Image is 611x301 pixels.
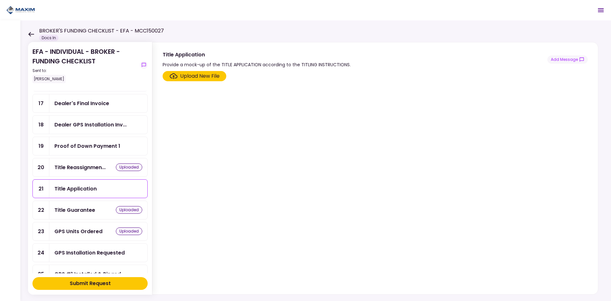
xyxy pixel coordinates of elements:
[32,47,137,83] div: EFA - INDIVIDUAL - BROKER - FUNDING CHECKLIST
[33,222,49,240] div: 23
[32,201,148,219] a: 22Title Guaranteeuploaded
[32,68,137,74] div: Sent to:
[163,51,351,59] div: Title Application
[32,222,148,241] a: 23GPS Units Ordereduploaded
[39,27,164,35] h1: BROKER'S FUNDING CHECKLIST - EFA - MCC150027
[32,179,148,198] a: 21Title Application
[54,185,97,193] div: Title Application
[32,137,148,155] a: 19Proof of Down Payment 1
[116,163,142,171] div: uploaded
[33,180,49,198] div: 21
[32,75,66,83] div: [PERSON_NAME]
[152,42,598,295] div: Title ApplicationProvide a mock-up of the TITLE APPLICATION according to the TITLING INSTRUCTIONS...
[54,206,95,214] div: Title Guarantee
[32,265,148,283] a: 25GPS #1 Installed & Pinged
[54,163,106,171] div: Title Reassignment
[54,99,109,107] div: Dealer's Final Invoice
[6,5,35,15] img: Partner icon
[33,94,49,112] div: 17
[70,280,111,287] div: Submit Request
[163,61,351,68] div: Provide a mock-up of the TITLE APPLICATION according to the TITLING INSTRUCTIONS.
[116,227,142,235] div: uploaded
[33,137,49,155] div: 19
[54,249,125,257] div: GPS Installation Requested
[33,158,49,176] div: 20
[32,243,148,262] a: 24GPS Installation Requested
[32,94,148,113] a: 17Dealer's Final Invoice
[593,3,608,18] button: Open menu
[116,206,142,214] div: uploaded
[180,72,220,80] div: Upload New File
[32,115,148,134] a: 18Dealer GPS Installation Invoice
[33,265,49,283] div: 25
[547,55,588,64] button: show-messages
[54,121,127,129] div: Dealer GPS Installation Invoice
[33,244,49,262] div: 24
[33,201,49,219] div: 22
[163,71,226,81] span: Click here to upload the required document
[140,61,148,69] button: show-messages
[39,35,59,41] div: Docs In
[54,227,102,235] div: GPS Units Ordered
[54,270,121,278] div: GPS #1 Installed & Pinged
[32,277,148,290] button: Submit Request
[54,142,120,150] div: Proof of Down Payment 1
[33,116,49,134] div: 18
[32,158,148,177] a: 20Title Reassignmentuploaded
